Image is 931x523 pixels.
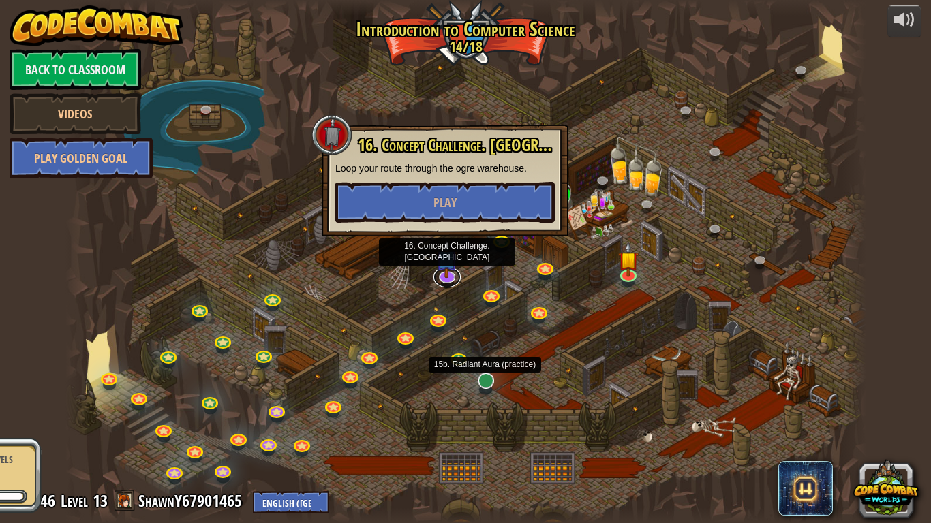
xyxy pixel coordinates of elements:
[33,490,59,511] span: 646
[436,240,458,279] img: level-banner-unstarted-subscriber.png
[335,182,555,223] button: Play
[358,133,622,157] span: 16. Concept Challenge. [GEOGRAPHIC_DATA]
[10,93,141,134] a: Videos
[10,49,141,90] a: Back to Classroom
[433,194,457,211] span: Play
[61,490,88,512] span: Level
[335,161,555,175] p: Loop your route through the ogre warehouse.
[887,5,921,37] button: Adjust volume
[618,242,639,277] img: level-banner-started.png
[10,138,153,178] a: Play Golden Goal
[10,5,184,46] img: CodeCombat - Learn how to code by playing a game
